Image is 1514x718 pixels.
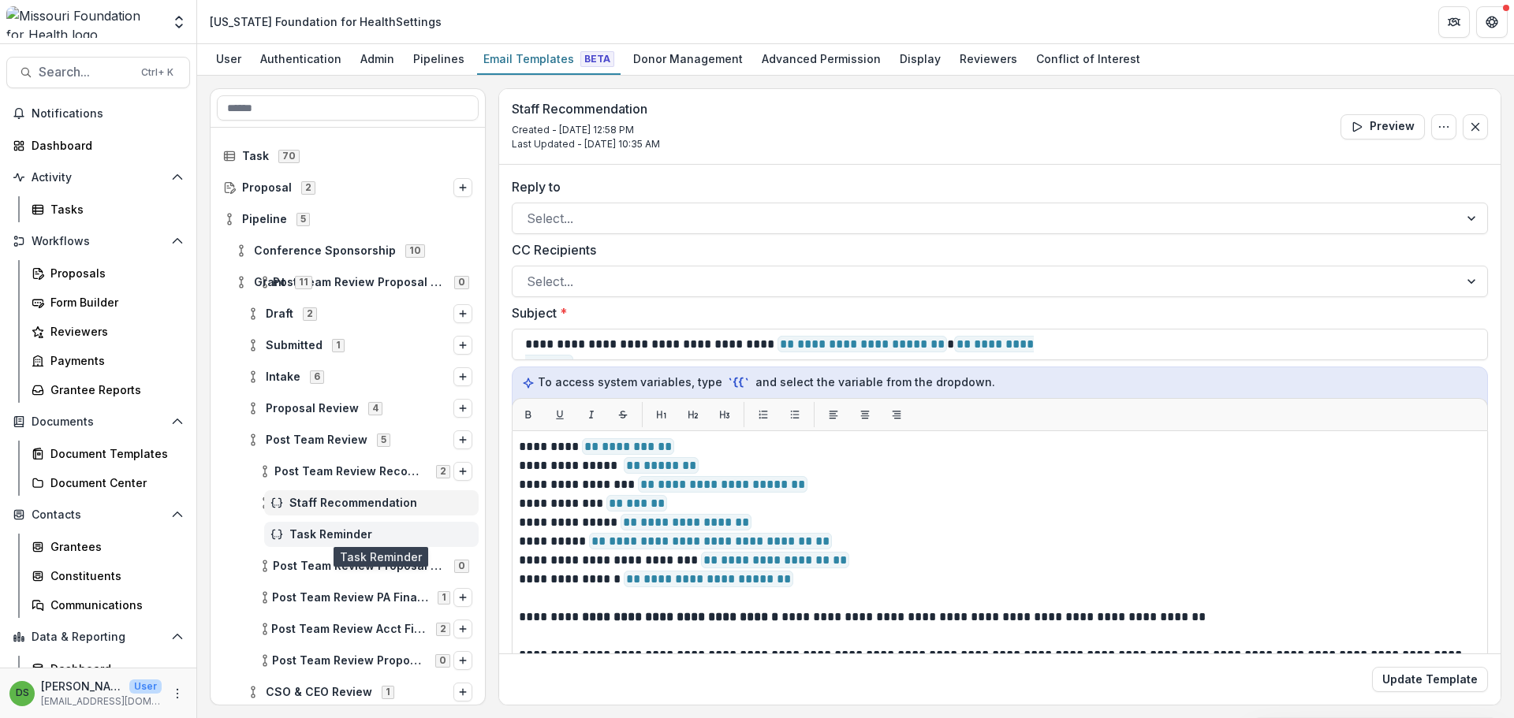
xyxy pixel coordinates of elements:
[272,591,428,605] span: Post Team Review PA Final Budget Review - Grants
[32,415,165,429] span: Documents
[782,402,807,427] button: List
[453,683,472,701] button: Options
[242,213,287,226] span: Pipeline
[229,270,479,295] div: Grant11
[377,433,390,446] span: 5
[241,333,479,358] div: Submitted1Options
[210,47,248,70] div: User
[296,213,310,225] span: 5
[266,339,323,352] span: Submitted
[25,441,190,467] a: Document Templates
[32,171,165,184] span: Activity
[252,553,479,578] div: Post Team Review Proposal Summary Creation0
[6,502,190,527] button: Open Contacts
[579,402,604,427] button: Italic
[6,57,190,88] button: Search...
[453,399,472,418] button: Options
[649,402,674,427] button: H1
[32,107,184,121] span: Notifications
[295,276,312,288] span: 11
[129,679,162,694] p: User
[254,244,396,258] span: Conference Sponsorship
[264,522,479,547] div: Task Reminder
[50,660,177,677] div: Dashboard
[627,44,749,75] a: Donor Management
[1438,6,1470,38] button: Partners
[252,648,479,673] div: Post Team Review Proposal Summary Creation0Options
[6,6,162,38] img: Missouri Foundation for Health logo
[217,143,479,169] div: Task70
[755,44,887,75] a: Advanced Permission
[50,474,177,491] div: Document Center
[407,47,471,70] div: Pipelines
[274,465,427,478] span: Post Team Review Recommendation
[6,132,190,158] a: Dashboard
[266,370,300,384] span: Intake
[241,364,479,389] div: Intake6Options
[751,402,776,427] button: List
[547,402,572,427] button: Underline
[681,402,706,427] button: H2
[893,44,947,75] a: Display
[25,656,190,682] a: Dashboard
[203,10,448,33] nav: breadcrumb
[252,585,479,610] div: Post Team Review PA Final Budget Review - Grants1Options
[32,508,165,522] span: Contacts
[477,47,621,70] div: Email Templates
[25,377,190,403] a: Grantee Reports
[32,631,165,644] span: Data & Reporting
[168,684,187,703] button: More
[436,465,450,478] span: 2
[168,6,190,38] button: Open entity switcher
[512,303,1479,322] label: Subject
[272,654,426,668] span: Post Team Review Proposal Summary Creation
[884,402,909,427] button: Align right
[50,352,177,369] div: Payments
[16,688,29,698] div: Deena Lauver Scotti
[217,175,479,200] div: Proposal2Options
[252,459,479,484] div: Post Team Review Recommendation2Options
[242,181,292,195] span: Proposal
[32,235,165,248] span: Workflows
[6,409,190,434] button: Open Documents
[25,348,190,374] a: Payments
[512,102,660,117] h3: Staff Recommendation
[25,534,190,560] a: Grantees
[354,44,401,75] a: Admin
[953,44,1024,75] a: Reviewers
[627,47,749,70] div: Donor Management
[454,560,469,572] span: 0
[39,65,132,80] span: Search...
[50,597,177,613] div: Communications
[41,694,162,709] p: [EMAIL_ADDRESS][DOMAIN_NAME]
[382,686,394,698] span: 1
[50,567,177,584] div: Constituents
[522,374,1478,391] p: To access system variables, type and select the variable from the dropdown.
[138,64,177,81] div: Ctrl + K
[1431,114,1456,140] button: Options
[241,301,479,326] div: Draft2Options
[354,47,401,70] div: Admin
[25,592,190,618] a: Communications
[512,177,1479,196] label: Reply to
[50,201,177,218] div: Tasks
[953,47,1024,70] div: Reviewers
[217,206,479,232] div: Pipeline5
[25,318,190,344] a: Reviewers
[254,47,348,70] div: Authentication
[435,654,450,667] span: 0
[241,427,479,452] div: Post Team Review5Options
[50,294,177,311] div: Form Builder
[266,307,293,321] span: Draft
[254,44,348,75] a: Authentication
[266,686,372,699] span: CSO & CEO Review
[50,323,177,340] div: Reviewers
[453,178,472,197] button: Options
[210,13,442,30] div: [US_STATE] Foundation for Health Settings
[755,47,887,70] div: Advanced Permission
[453,430,472,449] button: Options
[725,374,752,391] code: `{{`
[1463,114,1488,140] button: Close
[6,624,190,649] button: Open Data & Reporting
[210,44,248,75] a: User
